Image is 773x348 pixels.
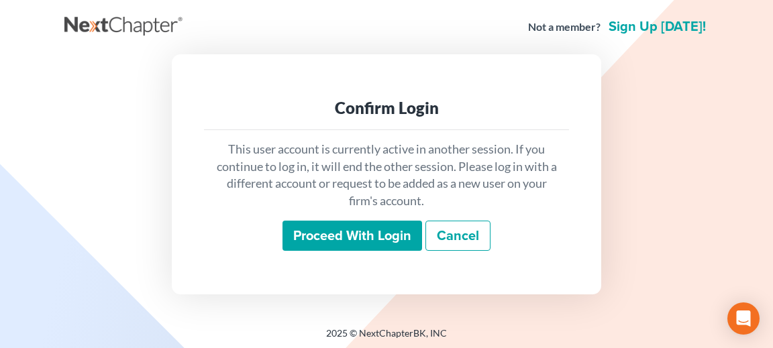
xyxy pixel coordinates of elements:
div: Open Intercom Messenger [727,302,760,335]
strong: Not a member? [528,19,601,35]
a: Sign up [DATE]! [606,20,709,34]
a: Cancel [425,221,491,251]
p: This user account is currently active in another session. If you continue to log in, it will end ... [215,141,558,210]
div: Confirm Login [215,97,558,119]
input: Proceed with login [282,221,422,251]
